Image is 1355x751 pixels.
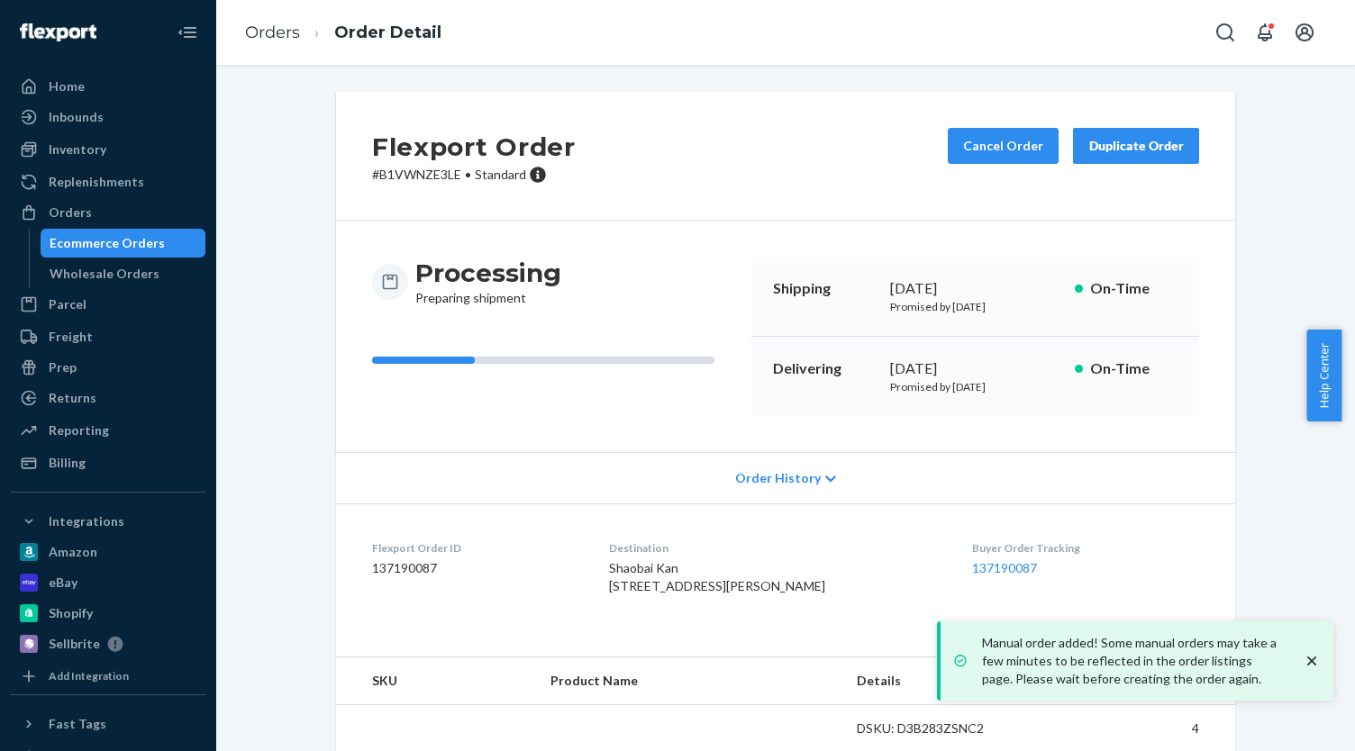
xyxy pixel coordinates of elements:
h3: Processing [415,257,561,289]
div: Billing [49,454,86,472]
a: Billing [11,448,205,477]
a: Home [11,72,205,101]
div: Returns [49,389,96,407]
a: Replenishments [11,167,205,196]
button: Open Search Box [1207,14,1243,50]
p: Shipping [773,278,876,299]
div: Inventory [49,140,106,158]
div: Sellbrite [49,635,100,653]
ol: breadcrumbs [231,6,456,59]
div: Amazon [49,543,97,561]
span: Shaobai Kan [STREET_ADDRESS][PERSON_NAME] [609,560,825,593]
a: Wholesale Orders [41,259,206,288]
h2: Flexport Order [372,128,576,166]
div: DSKU: D3B283ZSNC2 [857,719,1026,737]
svg: close toast [1303,652,1321,670]
img: Flexport logo [20,23,96,41]
div: Duplicate Order [1088,137,1184,155]
dt: Buyer Order Tracking [972,540,1199,556]
div: Parcel [49,295,86,313]
div: Freight [49,328,93,346]
div: Preparing shipment [415,257,561,307]
div: eBay [49,574,77,592]
span: • [465,167,471,182]
a: Freight [11,322,205,351]
div: Add Integration [49,668,129,683]
div: Inbounds [49,108,104,126]
a: 137190087 [972,560,1037,575]
div: Shopify [49,604,93,622]
div: Home [49,77,85,95]
div: Ecommerce Orders [50,234,165,252]
th: Details [842,657,1041,705]
a: Add Integration [11,665,205,687]
a: Order Detail [334,23,441,42]
p: On-Time [1090,278,1178,299]
a: Shopify [11,599,205,628]
button: Integrations [11,507,205,536]
th: SKU [336,657,536,705]
div: [DATE] [890,278,1060,299]
div: Integrations [49,512,124,530]
a: Sellbrite [11,629,205,658]
div: Orders [49,204,92,222]
span: Standard [475,167,526,182]
div: Reporting [49,421,109,439]
p: Promised by [DATE] [890,299,1060,314]
div: Wholesale Orders [50,265,159,283]
dd: 137190087 [372,559,580,577]
button: Help Center [1306,330,1341,421]
button: Open account menu [1287,14,1323,50]
a: Orders [245,23,300,42]
dt: Destination [609,540,944,556]
button: Cancel Order [948,128,1059,164]
button: Fast Tags [11,710,205,738]
p: # B1VWNZE3LE [372,166,576,184]
a: Parcel [11,290,205,319]
div: Fast Tags [49,715,106,733]
a: Inventory [11,135,205,164]
p: Delivering [773,358,876,379]
a: Amazon [11,538,205,566]
div: Prep [49,358,77,376]
p: On-Time [1090,358,1178,379]
div: Replenishments [49,173,144,191]
a: eBay [11,568,205,597]
th: Product Name [536,657,842,705]
div: [DATE] [890,358,1060,379]
button: Close Navigation [169,14,205,50]
span: Order History [735,469,821,487]
a: Returns [11,384,205,412]
button: Duplicate Order [1073,128,1199,164]
a: Ecommerce Orders [41,229,206,258]
p: Promised by [DATE] [890,379,1060,394]
dt: Flexport Order ID [372,540,580,556]
button: Open notifications [1247,14,1283,50]
a: Inbounds [11,103,205,131]
a: Prep [11,353,205,382]
a: Reporting [11,416,205,445]
p: Manual order added! Some manual orders may take a few minutes to be reflected in the order listin... [982,634,1285,688]
a: Orders [11,198,205,227]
